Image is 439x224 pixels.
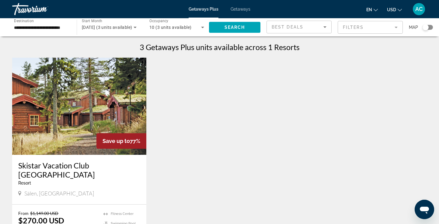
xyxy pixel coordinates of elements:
[82,19,102,23] span: Start Month
[24,190,94,197] span: Sälen, [GEOGRAPHIC_DATA]
[209,22,260,33] button: Search
[272,25,303,29] span: Best Deals
[272,23,326,31] mat-select: Sort by
[387,5,402,14] button: Change currency
[96,133,146,149] div: 77%
[231,7,250,12] a: Getaways
[411,3,427,15] button: User Menu
[149,25,192,30] span: 10 (3 units available)
[225,25,245,30] span: Search
[12,1,73,17] a: Travorium
[415,6,423,12] span: AC
[30,211,58,216] span: $1,149.00 USD
[111,212,134,216] span: Fitness Center
[409,23,418,32] span: Map
[103,138,130,144] span: Save up to
[12,58,146,155] img: C394E01X.jpg
[189,7,218,12] a: Getaways Plus
[415,200,434,219] iframe: Botão para abrir a janela de mensagens
[18,211,29,216] span: From
[366,7,372,12] span: en
[338,21,403,34] button: Filter
[18,161,140,179] a: Skistar Vacation Club [GEOGRAPHIC_DATA]
[149,19,169,23] span: Occupancy
[82,25,132,30] span: [DATE] (3 units available)
[366,5,378,14] button: Change language
[14,19,34,23] span: Destination
[387,7,396,12] span: USD
[140,42,300,52] h1: 3 Getaways Plus units available across 1 Resorts
[18,181,31,185] span: Resort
